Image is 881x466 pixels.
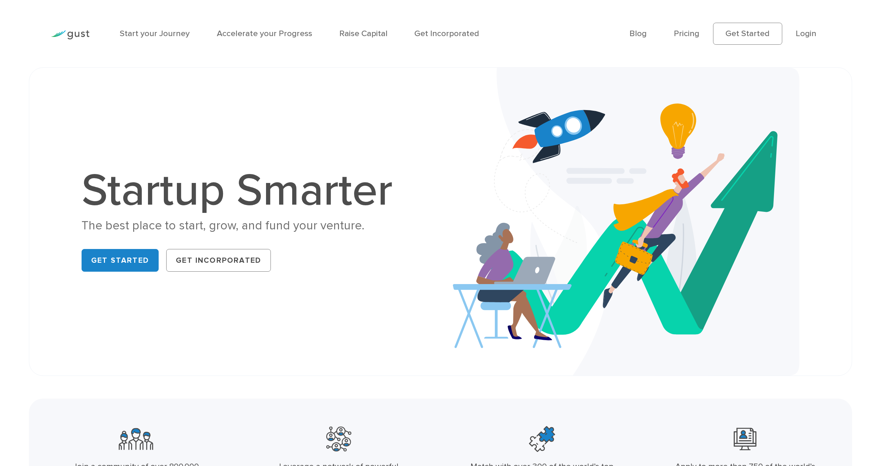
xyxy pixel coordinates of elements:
a: Accelerate your Progress [217,29,312,39]
a: Blog [629,29,647,39]
a: Get Incorporated [166,249,271,271]
a: Get Started [713,23,782,45]
a: Raise Capital [339,29,388,39]
img: Gust Logo [51,30,89,40]
img: Powerful Partners [326,422,351,456]
a: Login [796,29,816,39]
div: The best place to start, grow, and fund your venture. [82,218,405,234]
img: Top Accelerators [529,422,555,456]
img: Startup Smarter Hero [453,68,799,376]
a: Get Incorporated [414,29,479,39]
a: Pricing [674,29,699,39]
a: Start your Journey [120,29,190,39]
h1: Startup Smarter [82,168,405,213]
img: Leading Angel Investment [734,422,756,456]
img: Community Founders [119,422,153,456]
a: Get Started [82,249,159,271]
